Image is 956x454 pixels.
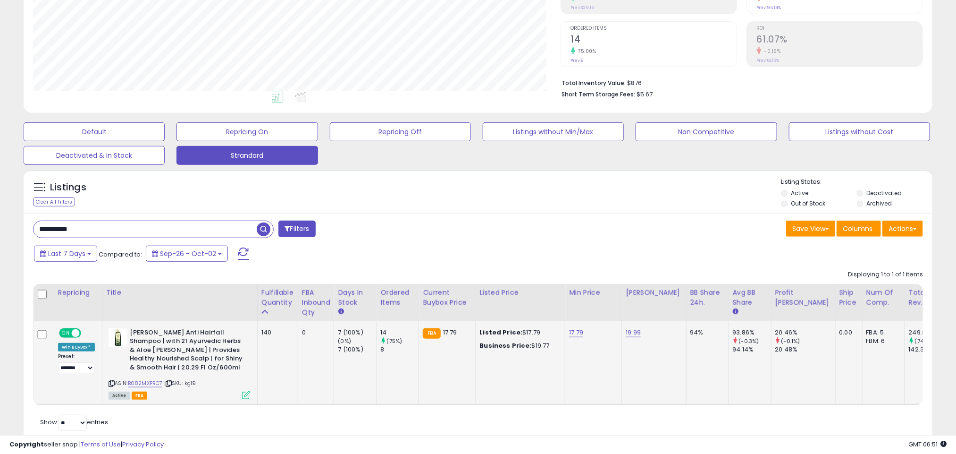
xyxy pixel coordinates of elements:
div: 142.36 [909,345,947,354]
label: Deactivated [866,189,902,197]
span: ROI [757,26,922,31]
button: Filters [278,221,315,237]
div: 93.86% [733,328,771,337]
button: Non Competitive [636,122,777,141]
div: ASIN: [109,328,250,398]
span: | SKU: kg19 [164,379,196,387]
span: ON [60,329,72,337]
small: FBA [423,328,440,339]
button: Columns [837,221,881,237]
button: Last 7 Days [34,246,97,262]
span: Last 7 Days [48,249,85,258]
p: Listing States: [781,178,932,187]
button: Save View [786,221,835,237]
small: Prev: 61.16% [757,58,780,63]
div: 20.48% [775,345,835,354]
span: 2025-10-10 06:51 GMT [908,440,947,449]
img: 31q5xzaL5TL._SL40_.jpg [109,328,127,347]
span: Show: entries [40,418,108,427]
small: 75.00% [575,48,596,55]
div: 14 [380,328,419,337]
div: Num of Comp. [866,288,901,308]
span: All listings currently available for purchase on Amazon [109,392,130,400]
div: Avg BB Share [733,288,767,308]
div: 94% [690,328,721,337]
small: Prev: $29.16 [571,5,595,10]
b: Short Term Storage Fees: [562,90,636,98]
div: seller snap | | [9,440,164,449]
div: Min Price [569,288,618,298]
div: 7 (100%) [338,328,376,337]
button: Default [24,122,165,141]
div: $17.79 [479,328,558,337]
div: 94.14% [733,345,771,354]
div: 0.00 [839,328,855,337]
div: Current Buybox Price [423,288,471,308]
a: Privacy Policy [122,440,164,449]
div: 249.06 [909,328,947,337]
div: Total Rev. [909,288,943,308]
span: Sep-26 - Oct-02 [160,249,216,258]
button: Deactivated & In Stock [24,146,165,165]
div: Title [106,288,253,298]
label: Active [791,189,809,197]
small: Prev: 94.14% [757,5,781,10]
small: (75%) [387,337,403,345]
small: Days In Stock. [338,308,344,316]
div: Days In Stock [338,288,372,308]
button: Strandard [176,146,318,165]
div: Displaying 1 to 1 of 1 items [848,270,923,279]
label: Out of Stock [791,199,826,207]
div: $19.77 [479,342,558,350]
h5: Listings [50,181,86,194]
b: Business Price: [479,341,531,350]
span: OFF [80,329,95,337]
button: Repricing Off [330,122,471,141]
div: Clear All Filters [33,197,75,206]
a: Terms of Use [81,440,121,449]
div: 0 [302,328,327,337]
a: 19.99 [626,328,641,337]
div: FBM: 6 [866,337,897,345]
button: Actions [882,221,923,237]
div: Ship Price [839,288,858,308]
div: BB Share 24h. [690,288,725,308]
div: 20.46% [775,328,835,337]
small: (-0.1%) [781,337,800,345]
div: 140 [261,328,291,337]
span: Ordered Items [571,26,737,31]
span: Compared to: [99,250,142,259]
div: Listed Price [479,288,561,298]
small: Prev: 8 [571,58,584,63]
div: 7 (100%) [338,345,376,354]
div: FBA: 5 [866,328,897,337]
button: Repricing On [176,122,318,141]
li: $876 [562,77,916,88]
div: Ordered Items [380,288,415,308]
div: Preset: [58,353,95,374]
div: Fulfillable Quantity [261,288,294,308]
strong: Copyright [9,440,44,449]
h2: 61.07% [757,34,922,47]
small: -0.15% [761,48,781,55]
span: 17.79 [443,328,457,337]
small: (-0.3%) [739,337,759,345]
div: Win BuyBox * [58,343,95,351]
div: [PERSON_NAME] [626,288,682,298]
div: Repricing [58,288,98,298]
a: 17.79 [569,328,583,337]
span: FBA [132,392,148,400]
span: Columns [843,224,872,233]
div: Profit [PERSON_NAME] [775,288,831,308]
small: (74.95%) [915,337,938,345]
span: $5.67 [637,90,653,99]
div: 8 [380,345,419,354]
h2: 14 [571,34,737,47]
button: Listings without Min/Max [483,122,624,141]
small: (0%) [338,337,351,345]
a: B082MXPRC7 [128,379,163,387]
b: Listed Price: [479,328,522,337]
small: Avg BB Share. [733,308,738,316]
div: FBA inbound Qty [302,288,330,317]
button: Listings without Cost [789,122,930,141]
